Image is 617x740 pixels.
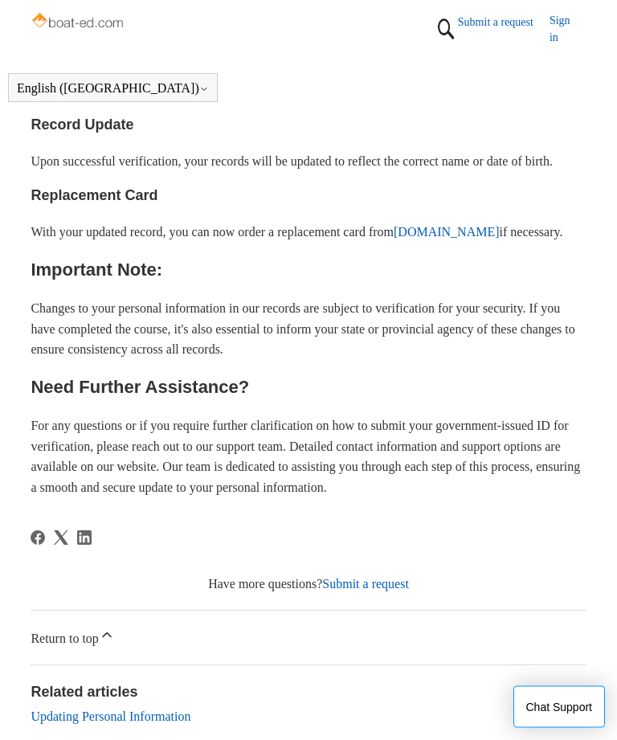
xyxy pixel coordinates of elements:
[77,531,92,546] svg: Share this page on LinkedIn
[31,223,586,243] p: With your updated record, you can now order a replacement card from if necessary.
[434,12,458,46] img: 01HZPCYTXV3JW8MJV9VD7EMK0H
[77,531,92,546] a: LinkedIn
[31,114,586,137] h3: Record Update
[31,374,586,402] h2: Need Further Assistance?
[550,12,586,46] a: Sign in
[31,256,586,284] h2: Important Note:
[31,416,586,498] p: For any questions or if you require further clarification on how to submit your government-issued...
[31,185,586,208] h3: Replacement Card
[322,578,409,591] a: Submit a request
[31,682,586,704] h2: Related articles
[54,531,68,546] svg: Share this page on X Corp
[31,10,127,34] img: Boat-Ed Help Center home page
[31,531,45,546] a: Facebook
[31,710,190,724] a: Updating Personal Information
[31,531,45,546] svg: Share this page on Facebook
[513,686,606,728] button: Chat Support
[458,14,550,31] a: Submit a request
[31,575,586,595] div: Have more questions?
[31,152,586,173] p: Upon successful verification, your records will be updated to reflect the correct name or date of...
[54,531,68,546] a: X Corp
[17,81,209,96] button: English ([GEOGRAPHIC_DATA])
[31,611,586,665] a: Return to top
[31,299,586,361] p: Changes to your personal information in our records are subject to verification for your security...
[394,226,500,239] a: [DOMAIN_NAME]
